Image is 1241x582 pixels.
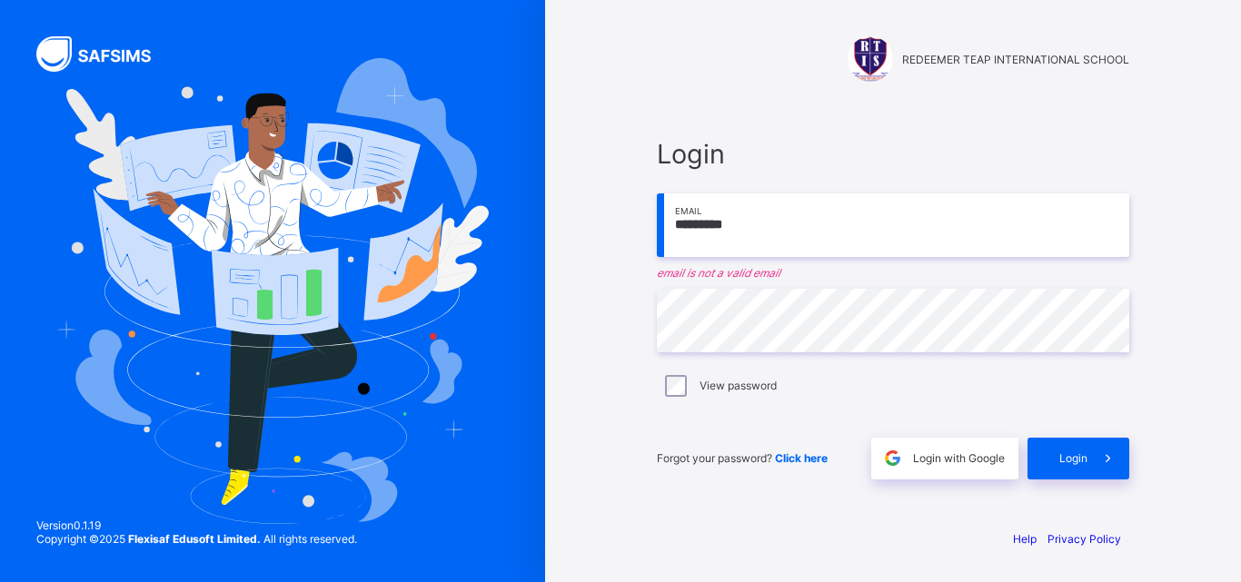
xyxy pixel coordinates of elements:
span: Login [657,138,1129,170]
a: Click here [775,451,828,465]
strong: Flexisaf Edusoft Limited. [128,532,261,546]
span: Version 0.1.19 [36,518,357,532]
label: View password [700,379,777,392]
a: Help [1013,532,1037,546]
span: Login [1059,451,1087,465]
span: Forgot your password? [657,451,828,465]
img: SAFSIMS Logo [36,36,173,72]
span: Copyright © 2025 All rights reserved. [36,532,357,546]
img: Hero Image [56,58,489,523]
span: Login with Google [913,451,1005,465]
a: Privacy Policy [1047,532,1121,546]
span: REDEEMER TEAP INTERNATIONAL SCHOOL [902,53,1129,66]
img: google.396cfc9801f0270233282035f929180a.svg [882,448,903,469]
em: email is not a valid email [657,266,1129,280]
